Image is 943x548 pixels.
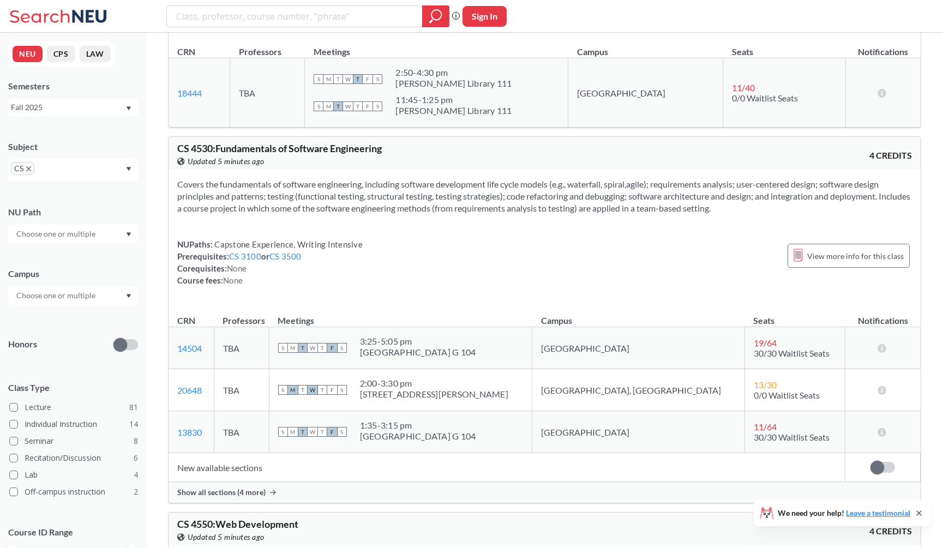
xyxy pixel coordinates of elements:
span: Updated 5 minutes ago [188,531,265,543]
th: Notifications [845,304,921,327]
div: Fall 2025Dropdown arrow [8,99,138,116]
span: T [317,343,327,353]
div: [GEOGRAPHIC_DATA] G 104 [360,347,476,358]
span: 4 CREDITS [869,149,912,161]
a: 18444 [177,88,202,98]
span: CS 4530 : Fundamentals of Software Engineering [177,142,382,154]
div: [STREET_ADDRESS][PERSON_NAME] [360,389,508,400]
div: 1:35 - 3:15 pm [360,420,476,431]
svg: Dropdown arrow [126,294,131,298]
span: S [278,343,288,353]
span: F [363,101,373,111]
span: 6 [134,452,138,464]
span: W [308,385,317,395]
p: Honors [8,338,37,351]
span: We need your help! [778,509,910,517]
button: Sign In [463,6,507,27]
input: Choose one or multiple [11,289,103,302]
div: 11:45 - 1:25 pm [395,94,512,105]
td: TBA [214,411,269,453]
div: Campus [8,268,138,280]
span: M [288,427,298,437]
div: CSX to remove pillDropdown arrow [8,159,138,182]
span: T [353,74,363,84]
svg: magnifying glass [429,9,442,24]
div: magnifying glass [422,5,449,27]
div: Semesters [8,80,138,92]
span: W [308,427,317,437]
section: Covers the fundamentals of software engineering, including software development life cycle models... [177,178,912,214]
span: T [317,427,327,437]
th: Campus [568,35,723,58]
label: Lab [9,468,138,482]
span: 81 [129,401,138,413]
span: 0/0 Waitlist Seats [732,93,798,103]
label: Individual Instruction [9,417,138,431]
div: [PERSON_NAME] Library 111 [395,78,512,89]
div: Fall 2025 [11,101,125,113]
span: S [337,427,347,437]
span: 4 CREDITS [869,525,912,537]
div: Show all sections (4 more) [169,482,921,503]
p: Course ID Range [8,526,138,539]
th: Notifications [845,35,921,58]
div: 3:25 - 5:05 pm [360,336,476,347]
th: Professors [230,35,305,58]
span: 13 / 30 [754,380,777,390]
label: Off-campus instruction [9,485,138,499]
td: TBA [214,369,269,411]
td: TBA [230,58,305,128]
span: S [373,74,382,84]
span: S [337,385,347,395]
label: Recitation/Discussion [9,451,138,465]
span: W [343,101,353,111]
div: CRN [177,315,195,327]
span: Capstone Experience, Writing Intensive [213,239,363,249]
span: W [308,343,317,353]
span: M [323,74,333,84]
button: CPS [47,46,75,62]
span: 8 [134,435,138,447]
span: 2 [134,486,138,498]
input: Class, professor, course number, "phrase" [175,7,415,26]
span: S [278,385,288,395]
span: W [343,74,353,84]
a: 13830 [177,427,202,437]
span: T [333,74,343,84]
svg: Dropdown arrow [126,167,131,171]
span: F [327,343,337,353]
span: M [323,101,333,111]
span: T [317,385,327,395]
svg: Dropdown arrow [126,106,131,111]
div: CRN [177,46,195,58]
span: M [288,343,298,353]
svg: Dropdown arrow [126,232,131,237]
span: CSX to remove pill [11,162,34,175]
div: Dropdown arrow [8,286,138,305]
span: T [298,385,308,395]
span: M [288,385,298,395]
div: 2:00 - 3:30 pm [360,378,508,389]
span: 11 / 40 [732,82,755,93]
div: NU Path [8,206,138,218]
span: S [314,101,323,111]
input: Choose one or multiple [11,227,103,240]
span: 14 [129,418,138,430]
label: Lecture [9,400,138,414]
span: S [278,427,288,437]
td: New available sections [169,453,845,482]
span: T [353,101,363,111]
td: [GEOGRAPHIC_DATA], [GEOGRAPHIC_DATA] [532,369,745,411]
span: View more info for this class [807,249,904,263]
th: Meetings [305,35,568,58]
span: Updated 5 minutes ago [188,155,265,167]
label: Seminar [9,434,138,448]
span: 11 / 64 [754,421,777,432]
a: Leave a testimonial [846,508,910,517]
button: LAW [80,46,111,62]
span: Class Type [8,382,138,394]
div: NUPaths: Prerequisites: or Corequisites: Course fees: [177,238,363,286]
div: [PERSON_NAME] Library 111 [395,105,512,116]
div: Subject [8,141,138,153]
span: 4 [134,469,138,481]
